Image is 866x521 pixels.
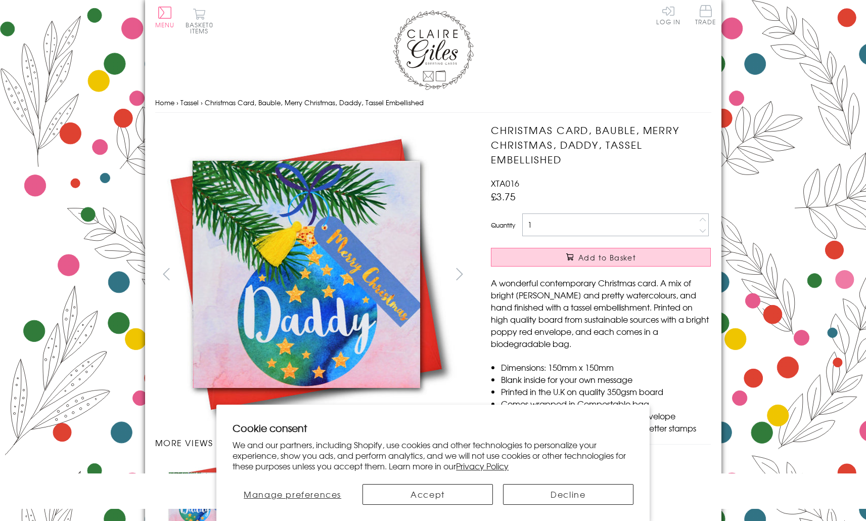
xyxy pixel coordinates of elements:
img: Claire Giles Greetings Cards [393,10,474,90]
li: Printed in the U.K on quality 350gsm board [501,385,711,398]
li: Comes wrapped in Compostable bag [501,398,711,410]
a: Trade [695,5,716,27]
a: Tassel [180,98,199,107]
h1: Christmas Card, Bauble, Merry Christmas, Daddy, Tassel Embellished [491,123,711,166]
span: Add to Basket [578,252,636,263]
p: We and our partners, including Shopify, use cookies and other technologies to personalize your ex... [233,440,633,471]
button: Basket0 items [186,8,213,34]
button: Decline [503,484,633,505]
span: › [201,98,203,107]
p: A wonderful contemporary Christmas card. A mix of bright [PERSON_NAME] and pretty watercolours, a... [491,277,711,350]
span: £3.75 [491,189,516,203]
nav: breadcrumbs [155,93,711,113]
h3: More views [155,437,471,449]
span: Christmas Card, Bauble, Merry Christmas, Daddy, Tassel Embellished [205,98,424,107]
span: Manage preferences [244,488,341,500]
button: next [448,263,471,285]
button: prev [155,263,178,285]
li: Blank inside for your own message [501,373,711,385]
img: Christmas Card, Bauble, Merry Christmas, Daddy, Tassel Embellished [471,123,774,426]
a: Log In [656,5,680,25]
span: XTA016 [491,177,519,189]
button: Accept [362,484,493,505]
span: Trade [695,5,716,25]
li: Dimensions: 150mm x 150mm [501,361,711,373]
button: Menu [155,7,175,28]
button: Manage preferences [233,484,352,505]
a: Privacy Policy [456,460,509,472]
button: Add to Basket [491,248,711,267]
span: Menu [155,20,175,29]
span: 0 items [190,20,213,35]
h2: Cookie consent [233,421,633,435]
label: Quantity [491,221,515,230]
a: Home [155,98,174,107]
img: Christmas Card, Bauble, Merry Christmas, Daddy, Tassel Embellished [155,123,458,426]
span: › [176,98,178,107]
